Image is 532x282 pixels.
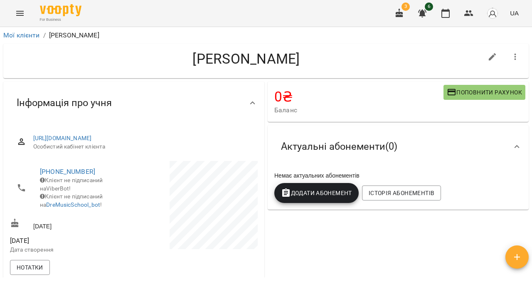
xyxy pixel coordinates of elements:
[40,177,103,192] span: Клієнт не підписаний на ViberBot!
[49,30,99,40] p: [PERSON_NAME]
[510,9,519,17] span: UA
[3,82,264,124] div: Інформація про учня
[10,50,483,67] h4: [PERSON_NAME]
[362,186,441,200] button: Історія абонементів
[10,3,30,23] button: Menu
[273,170,524,181] div: Немає актуальних абонементів
[274,105,443,115] span: Баланс
[401,2,410,11] span: 3
[281,188,352,198] span: Додати Абонемент
[8,217,134,232] div: [DATE]
[3,31,40,39] a: Мої клієнти
[46,201,100,208] a: DreMusicSchool_bot
[3,30,529,40] nav: breadcrumb
[425,2,433,11] span: 6
[274,183,359,203] button: Додати Абонемент
[10,260,50,275] button: Нотатки
[447,87,522,97] span: Поповнити рахунок
[10,246,132,254] p: Дата створення
[33,135,92,141] a: [URL][DOMAIN_NAME]
[43,30,46,40] li: /
[10,236,132,246] span: [DATE]
[40,193,103,208] span: Клієнт не підписаний на !
[33,143,251,151] span: Особистий кабінет клієнта
[369,188,434,198] span: Історія абонементів
[40,17,81,22] span: For Business
[274,88,443,105] h4: 0 ₴
[487,7,498,19] img: avatar_s.png
[17,262,43,272] span: Нотатки
[281,140,397,153] span: Актуальні абонементи ( 0 )
[443,85,525,100] button: Поповнити рахунок
[507,5,522,21] button: UA
[17,96,112,109] span: Інформація про учня
[268,125,529,168] div: Актуальні абонементи(0)
[40,168,95,176] a: [PHONE_NUMBER]
[40,4,81,16] img: Voopty Logo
